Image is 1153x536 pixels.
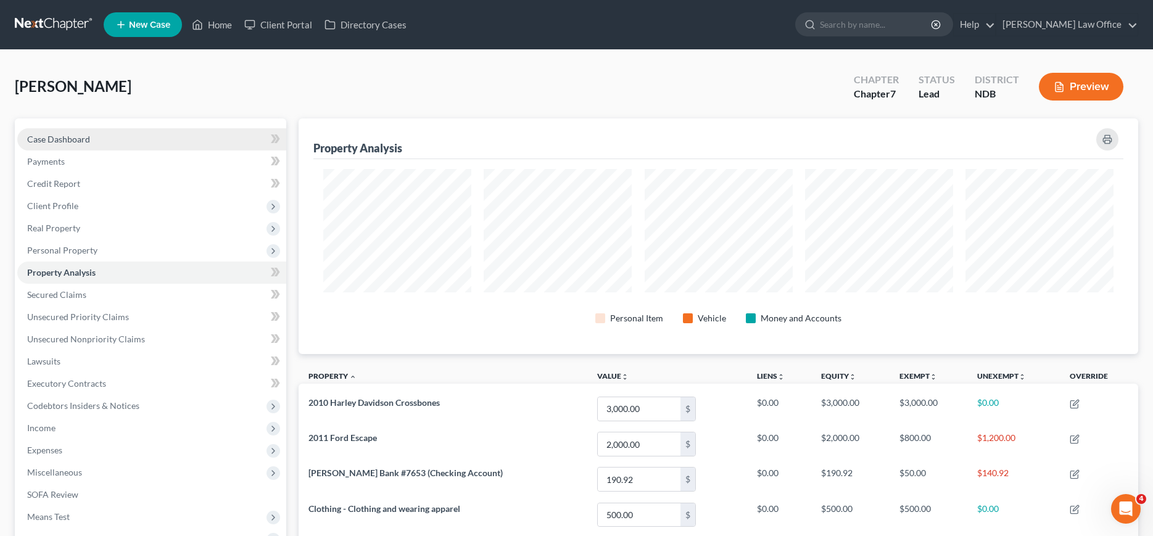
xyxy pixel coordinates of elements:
[598,397,680,421] input: 0.00
[308,432,377,443] span: 2011 Ford Escape
[27,245,97,255] span: Personal Property
[17,328,286,350] a: Unsecured Nonpriority Claims
[27,200,78,211] span: Client Profile
[761,312,841,324] div: Money and Accounts
[27,134,90,144] span: Case Dashboard
[977,371,1026,381] a: Unexemptunfold_more
[698,312,726,324] div: Vehicle
[597,371,629,381] a: Valueunfold_more
[890,497,968,532] td: $500.00
[680,432,695,456] div: $
[27,267,96,278] span: Property Analysis
[849,373,856,381] i: unfold_more
[890,462,968,497] td: $50.00
[27,489,78,500] span: SOFA Review
[610,312,663,324] div: Personal Item
[17,262,286,284] a: Property Analysis
[308,371,357,381] a: Property expand_less
[1136,494,1146,504] span: 4
[349,373,357,381] i: expand_less
[777,373,785,381] i: unfold_more
[308,468,503,478] span: [PERSON_NAME] Bank #7653 (Checking Account)
[598,468,680,491] input: 0.00
[747,497,811,532] td: $0.00
[1111,494,1141,524] iframe: Intercom live chat
[27,156,65,167] span: Payments
[186,14,238,36] a: Home
[17,150,286,173] a: Payments
[27,467,82,477] span: Miscellaneous
[899,371,937,381] a: Exemptunfold_more
[238,14,318,36] a: Client Portal
[27,445,62,455] span: Expenses
[967,427,1060,462] td: $1,200.00
[621,373,629,381] i: unfold_more
[598,503,680,527] input: 0.00
[811,391,890,426] td: $3,000.00
[954,14,995,36] a: Help
[680,503,695,527] div: $
[919,87,955,101] div: Lead
[27,289,86,300] span: Secured Claims
[890,391,968,426] td: $3,000.00
[890,427,968,462] td: $800.00
[1019,373,1026,381] i: unfold_more
[27,511,70,522] span: Means Test
[821,371,856,381] a: Equityunfold_more
[811,427,890,462] td: $2,000.00
[27,378,106,389] span: Executory Contracts
[975,73,1019,87] div: District
[17,306,286,328] a: Unsecured Priority Claims
[318,14,413,36] a: Directory Cases
[27,400,139,411] span: Codebtors Insiders & Notices
[27,311,129,322] span: Unsecured Priority Claims
[308,397,440,408] span: 2010 Harley Davidson Crossbones
[854,87,899,101] div: Chapter
[1060,364,1138,392] th: Override
[27,223,80,233] span: Real Property
[747,427,811,462] td: $0.00
[890,88,896,99] span: 7
[811,462,890,497] td: $190.92
[854,73,899,87] div: Chapter
[17,373,286,395] a: Executory Contracts
[680,468,695,491] div: $
[27,334,145,344] span: Unsecured Nonpriority Claims
[975,87,1019,101] div: NDB
[967,391,1060,426] td: $0.00
[967,497,1060,532] td: $0.00
[129,20,170,30] span: New Case
[313,141,402,155] div: Property Analysis
[757,371,785,381] a: Liensunfold_more
[17,484,286,506] a: SOFA Review
[17,350,286,373] a: Lawsuits
[680,397,695,421] div: $
[17,128,286,150] a: Case Dashboard
[27,178,80,189] span: Credit Report
[747,391,811,426] td: $0.00
[967,462,1060,497] td: $140.92
[811,497,890,532] td: $500.00
[919,73,955,87] div: Status
[308,503,460,514] span: Clothing - Clothing and wearing apparel
[17,284,286,306] a: Secured Claims
[1039,73,1123,101] button: Preview
[598,432,680,456] input: 0.00
[15,77,131,95] span: [PERSON_NAME]
[747,462,811,497] td: $0.00
[996,14,1138,36] a: [PERSON_NAME] Law Office
[27,356,60,366] span: Lawsuits
[820,13,933,36] input: Search by name...
[27,423,56,433] span: Income
[17,173,286,195] a: Credit Report
[930,373,937,381] i: unfold_more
